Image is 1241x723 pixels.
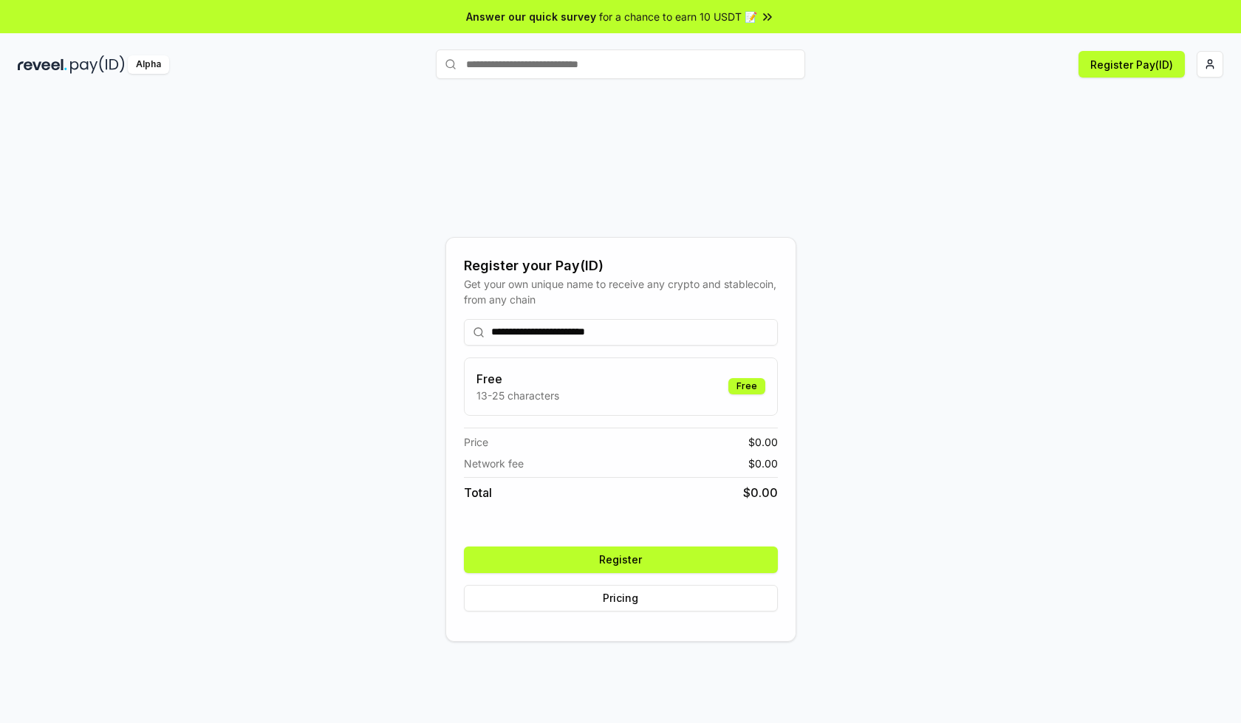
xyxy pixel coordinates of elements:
div: Free [728,378,765,394]
h3: Free [476,370,559,388]
span: $ 0.00 [748,456,778,471]
button: Pricing [464,585,778,611]
img: reveel_dark [18,55,67,74]
img: pay_id [70,55,125,74]
span: Total [464,484,492,501]
div: Get your own unique name to receive any crypto and stablecoin, from any chain [464,276,778,307]
div: Alpha [128,55,169,74]
span: Price [464,434,488,450]
div: Register your Pay(ID) [464,256,778,276]
span: for a chance to earn 10 USDT 📝 [599,9,757,24]
span: Network fee [464,456,524,471]
button: Register [464,546,778,573]
p: 13-25 characters [476,388,559,403]
button: Register Pay(ID) [1078,51,1185,78]
span: Answer our quick survey [466,9,596,24]
span: $ 0.00 [748,434,778,450]
span: $ 0.00 [743,484,778,501]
